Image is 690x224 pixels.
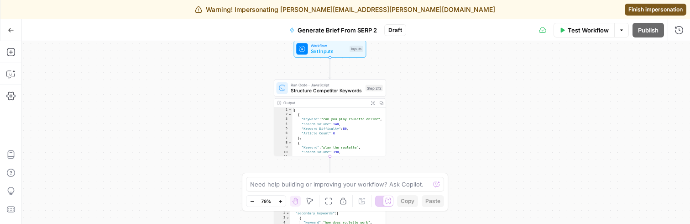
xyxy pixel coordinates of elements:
span: Generate Brief From SERP 2 [298,26,377,35]
span: Copy [401,197,414,205]
div: WorkflowSet InputsInputs [274,40,386,58]
div: 3 [274,216,290,220]
div: 10 [274,150,293,155]
div: 7 [274,136,293,140]
span: Toggle code folding, rows 2 through 7 [288,112,292,117]
div: Inputs [350,46,363,52]
div: 1 [274,107,293,112]
span: Publish [638,26,659,35]
button: Publish [632,23,664,37]
div: Warning! Impersonating [PERSON_NAME][EMAIL_ADDRESS][PERSON_NAME][DOMAIN_NAME] [195,5,495,14]
div: 5 [274,127,293,131]
span: Run Code · JavaScript [291,82,362,88]
div: Step 212 [366,85,383,91]
div: 2 [274,211,290,216]
div: Run Code · JavaScriptStructure Competitor KeywordsStep 212Output[ { "Keyword":"can you play roule... [274,80,386,156]
span: Toggle code folding, rows 3 through 6 [286,216,290,220]
span: 79% [261,197,271,205]
span: Set Inputs [311,48,347,55]
span: Workflow [311,43,347,48]
a: Finish impersonation [625,4,686,16]
span: Finish impersonation [628,5,683,14]
span: Toggle code folding, rows 8 through 13 [288,141,292,145]
div: Output [283,100,366,106]
div: 8 [274,141,293,145]
div: 2 [274,112,293,117]
span: Structure Competitor Keywords [291,87,362,94]
span: Test Workflow [568,26,609,35]
span: Toggle code folding, rows 1 through 500 [288,107,292,112]
div: 3 [274,117,293,122]
div: 4 [274,122,293,126]
g: Edge from start to step_212 [329,58,331,79]
button: Paste [422,195,444,207]
g: Edge from step_212 to step_335 [329,156,331,177]
button: Test Workflow [554,23,614,37]
span: Draft [388,26,402,34]
div: 11 [274,155,293,160]
div: 6 [274,131,293,136]
span: Paste [425,197,440,205]
div: 9 [274,145,293,150]
span: Toggle code folding, rows 2 through 43 [286,211,290,216]
button: Generate Brief From SERP 2 [284,23,382,37]
button: Copy [397,195,418,207]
